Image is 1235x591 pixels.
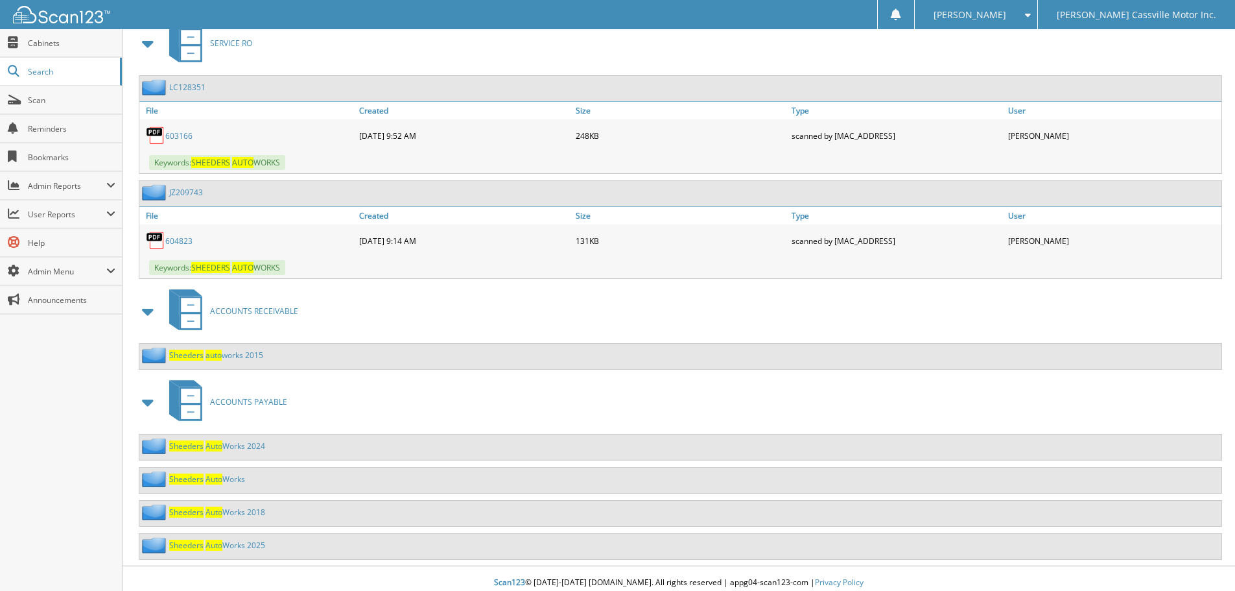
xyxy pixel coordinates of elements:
[934,11,1006,19] span: [PERSON_NAME]
[210,306,298,317] span: ACCOUNTS RECEIVABLE
[169,350,263,361] a: Sheeders autoworks 2015
[788,228,1005,254] div: scanned by [MAC_ADDRESS]
[1170,529,1235,591] iframe: Chat Widget
[142,438,169,454] img: folder2.png
[1005,228,1221,254] div: [PERSON_NAME]
[28,295,115,306] span: Announcements
[356,102,572,119] a: Created
[572,123,789,149] div: 248KB
[232,157,253,168] span: AUTO
[142,347,169,363] img: folder2.png
[206,440,222,452] span: Auto
[28,209,106,220] span: User Reports
[169,540,204,551] span: Sheeders
[210,396,287,407] span: ACCOUNTS PAYABLE
[191,262,230,273] span: SHEEDERS
[13,6,110,23] img: scan123-logo-white.svg
[1057,11,1216,19] span: [PERSON_NAME] Cassville Motor Inc.
[28,95,115,106] span: Scan
[494,577,525,588] span: Scan123
[149,260,285,275] span: Keywords: WORKS
[232,262,253,273] span: AUTO
[139,102,356,119] a: File
[169,507,265,518] a: Sheeders AutoWorks 2018
[572,102,789,119] a: Size
[142,471,169,487] img: folder2.png
[788,207,1005,224] a: Type
[28,66,113,77] span: Search
[169,82,206,93] a: LC128351
[142,184,169,200] img: folder2.png
[815,577,864,588] a: Privacy Policy
[356,228,572,254] div: [DATE] 9:14 AM
[206,540,222,551] span: Auto
[1005,123,1221,149] div: [PERSON_NAME]
[28,152,115,163] span: Bookmarks
[165,235,193,247] a: 604823
[169,474,245,485] a: Sheeders AutoWorks
[169,187,203,198] a: JZ209743
[146,126,165,145] img: PDF.png
[149,155,285,170] span: Keywords: WORKS
[161,285,298,337] a: ACCOUNTS RECEIVABLE
[572,228,789,254] div: 131KB
[169,440,265,452] a: Sheeders AutoWorks 2024
[788,102,1005,119] a: Type
[142,79,169,95] img: folder2.png
[206,474,222,485] span: Auto
[169,474,204,485] span: Sheeders
[161,376,287,428] a: ACCOUNTS PAYABLE
[161,18,252,69] a: SERVICE RO
[28,123,115,134] span: Reminders
[169,440,204,452] span: Sheeders
[1005,207,1221,224] a: User
[206,507,222,518] span: Auto
[1005,102,1221,119] a: User
[28,180,106,191] span: Admin Reports
[28,38,115,49] span: Cabinets
[28,237,115,248] span: Help
[356,123,572,149] div: [DATE] 9:52 AM
[191,157,230,168] span: SHEEDERS
[210,38,252,49] span: SERVICE RO
[28,266,106,277] span: Admin Menu
[206,350,222,361] span: auto
[572,207,789,224] a: Size
[142,504,169,520] img: folder2.png
[356,207,572,224] a: Created
[788,123,1005,149] div: scanned by [MAC_ADDRESS]
[169,350,204,361] span: Sheeders
[139,207,356,224] a: File
[146,231,165,250] img: PDF.png
[142,537,169,553] img: folder2.png
[169,540,265,551] a: Sheeders AutoWorks 2025
[165,130,193,141] a: 603166
[169,507,204,518] span: Sheeders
